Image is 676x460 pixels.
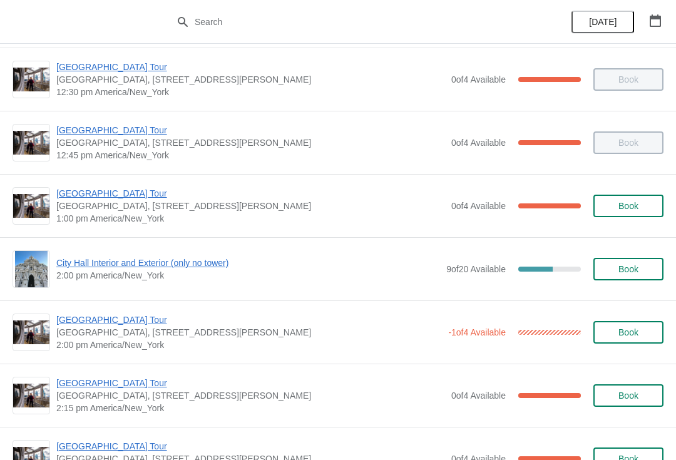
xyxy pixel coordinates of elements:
span: 0 of 4 Available [451,201,506,211]
span: -1 of 4 Available [448,327,506,337]
img: City Hall Tower Tour | City Hall Visitor Center, 1400 John F Kennedy Boulevard Suite 121, Philade... [13,131,49,155]
img: City Hall Tower Tour | City Hall Visitor Center, 1400 John F Kennedy Boulevard Suite 121, Philade... [13,68,49,92]
span: 2:00 pm America/New_York [56,269,440,282]
img: City Hall Interior and Exterior (only no tower) | | 2:00 pm America/New_York [15,251,48,287]
span: [DATE] [589,17,617,27]
span: 0 of 4 Available [451,391,506,401]
span: [GEOGRAPHIC_DATA] Tour [56,314,442,326]
span: [GEOGRAPHIC_DATA], [STREET_ADDRESS][PERSON_NAME] [56,200,445,212]
button: Book [593,195,663,217]
span: 0 of 4 Available [451,138,506,148]
span: Book [618,201,638,211]
span: [GEOGRAPHIC_DATA] Tour [56,61,445,73]
span: 2:00 pm America/New_York [56,339,442,351]
span: 0 of 4 Available [451,74,506,84]
span: [GEOGRAPHIC_DATA] Tour [56,124,445,136]
img: City Hall Tower Tour | City Hall Visitor Center, 1400 John F Kennedy Boulevard Suite 121, Philade... [13,384,49,408]
button: Book [593,258,663,280]
span: [GEOGRAPHIC_DATA], [STREET_ADDRESS][PERSON_NAME] [56,73,445,86]
span: [GEOGRAPHIC_DATA] Tour [56,440,445,452]
span: [GEOGRAPHIC_DATA] Tour [56,377,445,389]
span: City Hall Interior and Exterior (only no tower) [56,257,440,269]
button: Book [593,384,663,407]
input: Search [194,11,507,33]
span: 9 of 20 Available [446,264,506,274]
span: Book [618,327,638,337]
span: [GEOGRAPHIC_DATA] Tour [56,187,445,200]
button: [DATE] [571,11,634,33]
button: Book [593,321,663,344]
span: [GEOGRAPHIC_DATA], [STREET_ADDRESS][PERSON_NAME] [56,326,442,339]
span: 12:30 pm America/New_York [56,86,445,98]
span: 1:00 pm America/New_York [56,212,445,225]
span: 12:45 pm America/New_York [56,149,445,161]
span: [GEOGRAPHIC_DATA], [STREET_ADDRESS][PERSON_NAME] [56,136,445,149]
span: Book [618,264,638,274]
img: City Hall Tower Tour | City Hall Visitor Center, 1400 John F Kennedy Boulevard Suite 121, Philade... [13,194,49,218]
span: Book [618,391,638,401]
span: 2:15 pm America/New_York [56,402,445,414]
span: [GEOGRAPHIC_DATA], [STREET_ADDRESS][PERSON_NAME] [56,389,445,402]
img: City Hall Tower Tour | City Hall Visitor Center, 1400 John F Kennedy Boulevard Suite 121, Philade... [13,320,49,345]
